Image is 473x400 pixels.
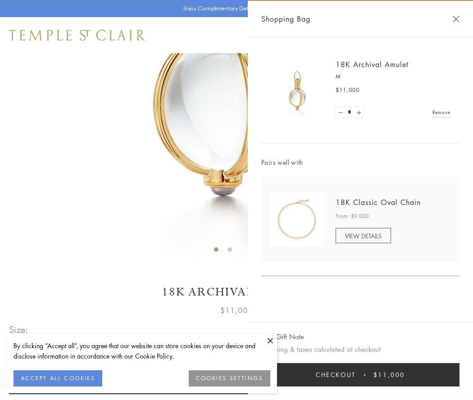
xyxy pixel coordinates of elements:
[345,232,382,240] span: VIEW DETAILS
[270,63,324,117] img: 18K Archival Amulet
[189,370,270,386] button: COOKIES SETTINGS
[270,192,324,246] img: N88865-OV18
[261,13,310,25] span: Shopping Bag
[261,344,459,355] p: Shipping & taxes calculated at checkout
[432,107,450,117] a: Remove
[373,370,405,380] span: $11,000
[9,284,464,300] h1: 18K Archival Amulet
[336,107,345,118] a: Set quantity to 0
[9,30,145,41] img: Temple St. Clair
[261,157,459,168] span: Pairs well with
[336,212,368,221] span: From: $9,000
[261,331,304,342] button: Add Gift Note
[9,322,29,337] span: Size:
[183,4,286,13] p: Enjoy Complimentary Delivery & Returns
[453,16,459,23] button: Close Shopping Bag
[14,370,102,386] button: ACCEPT ALL COOKIES
[336,228,391,243] a: VIEW DETAILS
[336,86,359,95] span: $11,000
[14,341,270,361] div: By clicking “Accept all”, you agree that our website can store cookies on your device and disclos...
[316,370,356,380] span: Checkout
[336,72,450,81] p: M
[261,363,459,386] button: Checkout $11,000
[336,197,421,207] a: 18K Classic Oval Chain
[354,107,363,118] a: Set quantity to 2
[220,305,253,316] span: $11,000
[336,59,409,69] a: 18K Archival Amulet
